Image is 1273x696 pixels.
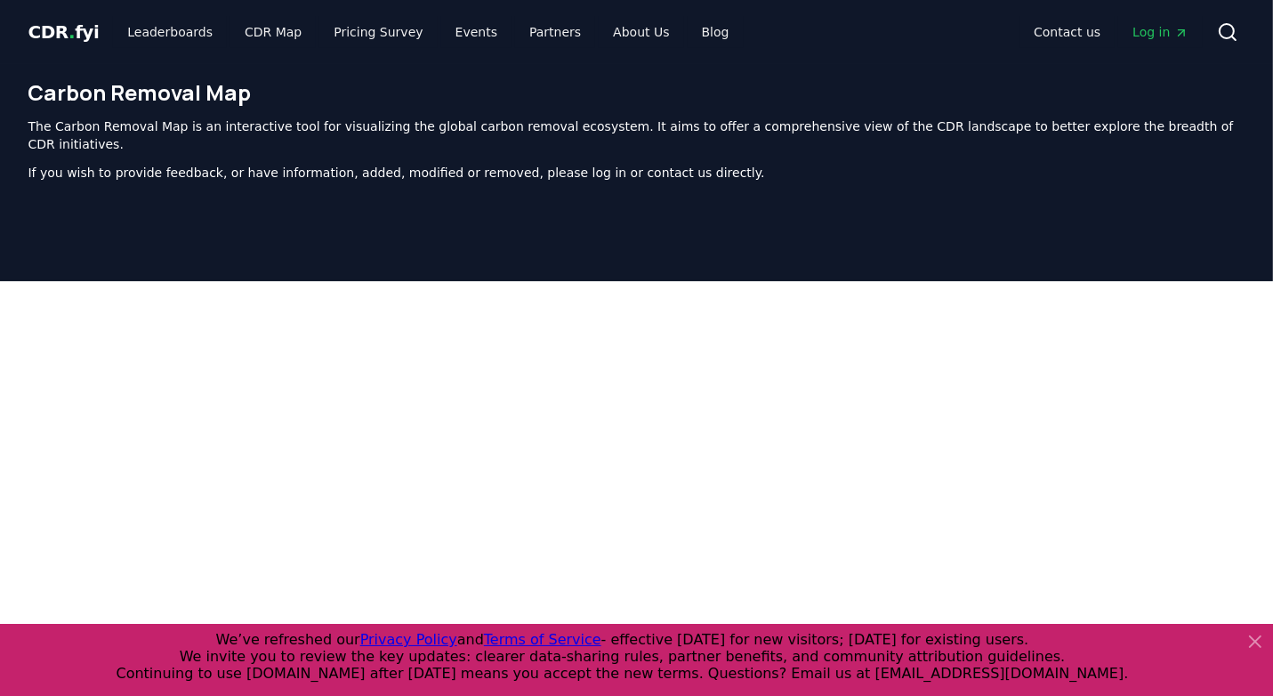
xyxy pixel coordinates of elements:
[319,16,437,48] a: Pricing Survey
[1132,23,1188,41] span: Log in
[515,16,595,48] a: Partners
[113,16,227,48] a: Leaderboards
[28,20,100,45] a: CDR.fyi
[599,16,683,48] a: About Us
[1118,16,1202,48] a: Log in
[1019,16,1115,48] a: Contact us
[28,164,1245,182] p: If you wish to provide feedback, or have information, added, modified or removed, please log in o...
[1019,16,1202,48] nav: Main
[230,16,316,48] a: CDR Map
[688,16,744,48] a: Blog
[28,78,1245,107] h1: Carbon Removal Map
[28,21,100,43] span: CDR fyi
[113,16,743,48] nav: Main
[441,16,512,48] a: Events
[68,21,75,43] span: .
[28,117,1245,153] p: The Carbon Removal Map is an interactive tool for visualizing the global carbon removal ecosystem...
